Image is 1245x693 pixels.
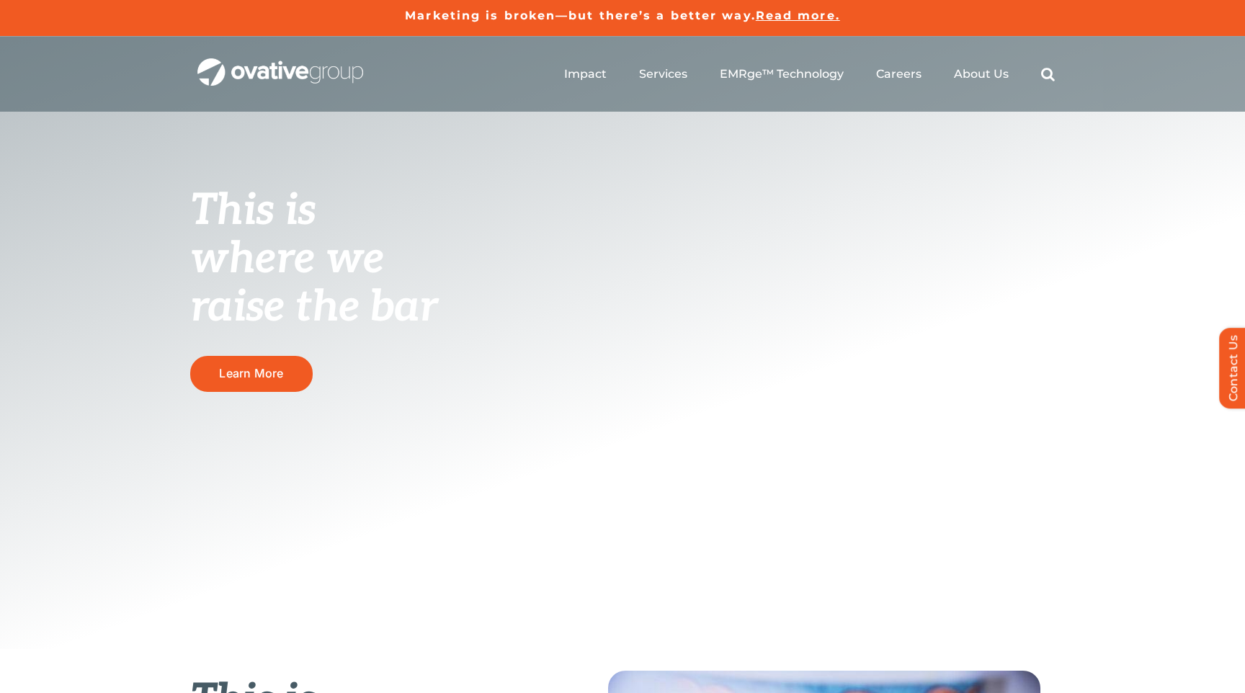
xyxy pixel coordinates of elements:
[954,67,1009,81] a: About Us
[876,67,922,81] a: Careers
[1041,67,1055,81] a: Search
[720,67,844,81] a: EMRge™ Technology
[405,9,756,22] a: Marketing is broken—but there’s a better way.
[219,367,283,380] span: Learn More
[190,233,437,334] span: where we raise the bar
[564,67,607,81] a: Impact
[190,185,316,237] span: This is
[197,57,363,71] a: OG_Full_horizontal_WHT
[190,356,313,391] a: Learn More
[639,67,687,81] a: Services
[756,9,840,22] a: Read more.
[564,51,1055,97] nav: Menu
